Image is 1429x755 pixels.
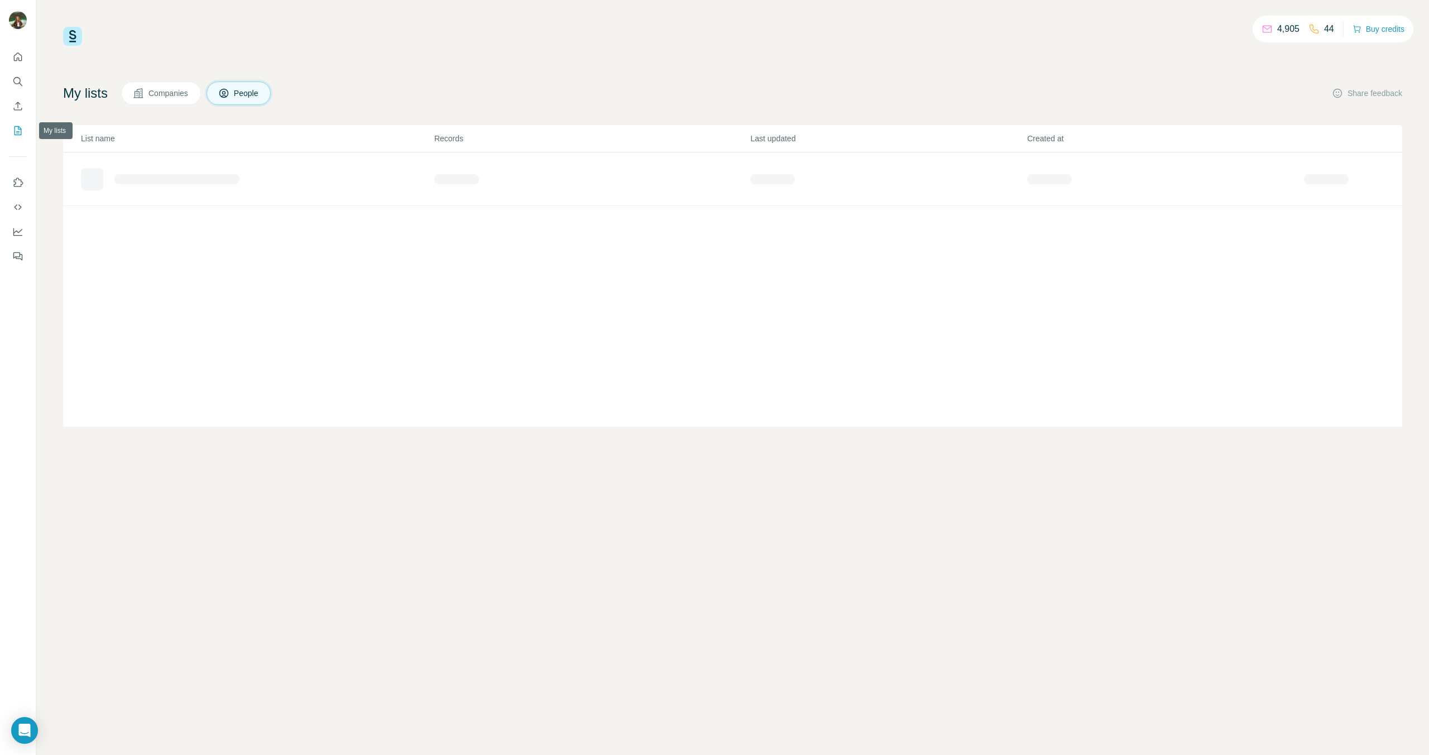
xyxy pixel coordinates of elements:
button: Dashboard [9,222,27,242]
button: Use Surfe API [9,197,27,217]
button: Feedback [9,246,27,266]
button: My lists [9,121,27,141]
img: Avatar [9,11,27,29]
img: Surfe Logo [63,27,82,46]
p: Last updated [750,133,1026,144]
button: Search [9,71,27,92]
button: Enrich CSV [9,96,27,116]
h4: My lists [63,84,108,102]
span: Companies [148,88,189,99]
button: Buy credits [1353,21,1404,37]
p: List name [81,133,433,144]
button: Use Surfe on LinkedIn [9,173,27,193]
p: Created at [1027,133,1303,144]
p: Records [434,133,750,144]
p: 4,905 [1277,22,1299,36]
button: Share feedback [1332,88,1402,99]
span: People [234,88,260,99]
div: Open Intercom Messenger [11,717,38,744]
button: Quick start [9,47,27,67]
p: 44 [1324,22,1334,36]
